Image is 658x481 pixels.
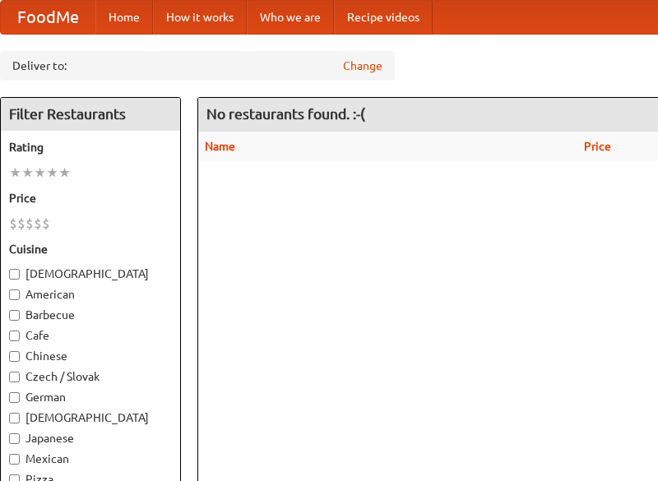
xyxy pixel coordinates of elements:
[205,140,235,153] a: Name
[9,307,172,323] label: Barbecue
[9,389,172,405] label: German
[25,215,34,233] li: $
[9,433,20,444] input: Japanese
[206,106,365,122] ng-pluralize: No restaurants found. :-(
[9,190,172,206] h5: Price
[46,164,58,182] li: ★
[1,1,95,34] a: FoodMe
[1,98,180,131] h4: Filter Restaurants
[9,348,172,364] label: Chinese
[9,372,20,382] input: Czech / Slovak
[9,310,20,321] input: Barbecue
[9,451,172,467] label: Mexican
[9,392,20,403] input: German
[153,1,247,34] a: How it works
[9,269,20,280] input: [DEMOGRAPHIC_DATA]
[584,140,611,153] a: Price
[9,430,172,446] label: Japanese
[9,454,20,465] input: Mexican
[9,241,172,257] h5: Cuisine
[21,164,34,182] li: ★
[9,331,20,341] input: Cafe
[9,286,172,303] label: American
[42,215,50,233] li: $
[247,1,334,34] a: Who we are
[9,368,172,385] label: Czech / Slovak
[9,266,172,282] label: [DEMOGRAPHIC_DATA]
[58,164,71,182] li: ★
[9,351,20,362] input: Chinese
[9,413,20,423] input: [DEMOGRAPHIC_DATA]
[17,215,25,233] li: $
[9,139,172,155] h5: Rating
[34,215,42,233] li: $
[343,58,382,74] a: Change
[34,164,46,182] li: ★
[9,327,172,344] label: Cafe
[9,409,172,426] label: [DEMOGRAPHIC_DATA]
[9,289,20,300] input: American
[334,1,433,34] a: Recipe videos
[9,164,21,182] li: ★
[9,215,17,233] li: $
[95,1,153,34] a: Home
